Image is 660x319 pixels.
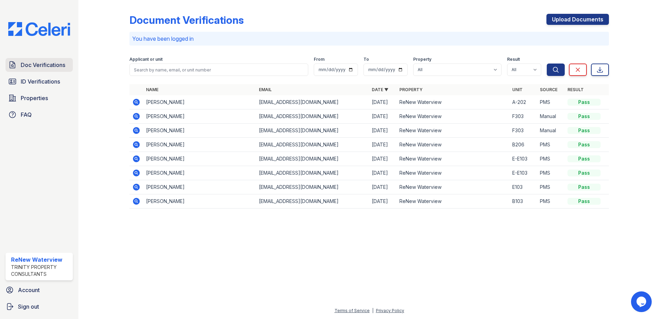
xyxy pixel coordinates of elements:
[256,166,369,180] td: [EMAIL_ADDRESS][DOMAIN_NAME]
[537,180,565,194] td: PMS
[509,166,537,180] td: E-E103
[397,138,509,152] td: ReNew Waterview
[369,166,397,180] td: [DATE]
[567,113,601,120] div: Pass
[369,180,397,194] td: [DATE]
[129,64,308,76] input: Search by name, email, or unit number
[537,194,565,209] td: PMS
[259,87,272,92] a: Email
[256,180,369,194] td: [EMAIL_ADDRESS][DOMAIN_NAME]
[546,14,609,25] a: Upload Documents
[376,308,404,313] a: Privacy Policy
[3,300,76,313] a: Sign out
[567,155,601,162] div: Pass
[537,109,565,124] td: Manual
[21,61,65,69] span: Doc Verifications
[129,14,244,26] div: Document Verifications
[369,152,397,166] td: [DATE]
[6,108,73,122] a: FAQ
[256,95,369,109] td: [EMAIL_ADDRESS][DOMAIN_NAME]
[397,124,509,138] td: ReNew Waterview
[129,57,163,62] label: Applicant or unit
[363,57,369,62] label: To
[567,184,601,191] div: Pass
[397,152,509,166] td: ReNew Waterview
[143,109,256,124] td: [PERSON_NAME]
[256,109,369,124] td: [EMAIL_ADDRESS][DOMAIN_NAME]
[256,138,369,152] td: [EMAIL_ADDRESS][DOMAIN_NAME]
[256,194,369,209] td: [EMAIL_ADDRESS][DOMAIN_NAME]
[509,109,537,124] td: F303
[369,95,397,109] td: [DATE]
[18,286,40,294] span: Account
[537,124,565,138] td: Manual
[11,264,70,278] div: Trinity Property Consultants
[631,291,653,312] iframe: chat widget
[369,109,397,124] td: [DATE]
[537,166,565,180] td: PMS
[397,180,509,194] td: ReNew Waterview
[334,308,370,313] a: Terms of Service
[509,95,537,109] td: A-202
[3,22,76,36] img: CE_Logo_Blue-a8612792a0a2168367f1c8372b55b34899dd931a85d93a1a3d3e32e68fde9ad4.png
[372,308,373,313] div: |
[18,302,39,311] span: Sign out
[567,141,601,148] div: Pass
[399,87,423,92] a: Property
[369,194,397,209] td: [DATE]
[369,124,397,138] td: [DATE]
[143,95,256,109] td: [PERSON_NAME]
[509,194,537,209] td: B103
[509,124,537,138] td: F303
[537,152,565,166] td: PMS
[143,166,256,180] td: [PERSON_NAME]
[21,77,60,86] span: ID Verifications
[397,166,509,180] td: ReNew Waterview
[6,91,73,105] a: Properties
[143,180,256,194] td: [PERSON_NAME]
[567,198,601,205] div: Pass
[256,152,369,166] td: [EMAIL_ADDRESS][DOMAIN_NAME]
[143,138,256,152] td: [PERSON_NAME]
[512,87,523,92] a: Unit
[143,124,256,138] td: [PERSON_NAME]
[540,87,557,92] a: Source
[537,138,565,152] td: PMS
[397,194,509,209] td: ReNew Waterview
[372,87,388,92] a: Date ▼
[3,283,76,297] a: Account
[11,255,70,264] div: ReNew Waterview
[143,194,256,209] td: [PERSON_NAME]
[143,152,256,166] td: [PERSON_NAME]
[314,57,324,62] label: From
[567,99,601,106] div: Pass
[256,124,369,138] td: [EMAIL_ADDRESS][DOMAIN_NAME]
[509,152,537,166] td: E-E103
[146,87,158,92] a: Name
[509,138,537,152] td: B206
[21,110,32,119] span: FAQ
[21,94,48,102] span: Properties
[132,35,606,43] p: You have been logged in
[413,57,431,62] label: Property
[397,95,509,109] td: ReNew Waterview
[397,109,509,124] td: ReNew Waterview
[369,138,397,152] td: [DATE]
[507,57,520,62] label: Result
[6,58,73,72] a: Doc Verifications
[567,170,601,176] div: Pass
[537,95,565,109] td: PMS
[567,87,584,92] a: Result
[509,180,537,194] td: E103
[6,75,73,88] a: ID Verifications
[567,127,601,134] div: Pass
